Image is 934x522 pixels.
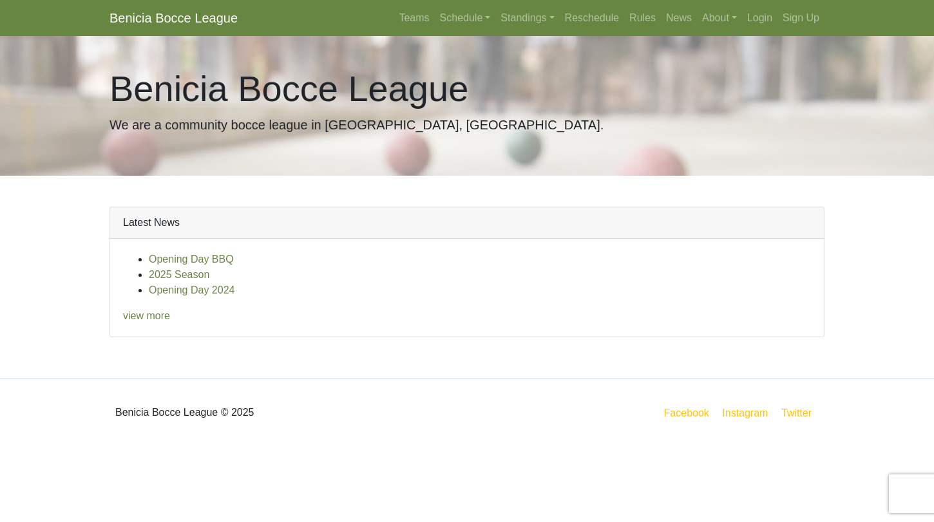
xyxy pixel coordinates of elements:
[123,310,170,321] a: view more
[624,5,661,31] a: Rules
[435,5,496,31] a: Schedule
[560,5,625,31] a: Reschedule
[662,405,712,421] a: Facebook
[110,5,238,31] a: Benicia Bocce League
[110,207,824,239] div: Latest News
[110,67,824,110] h1: Benicia Bocce League
[720,405,770,421] a: Instagram
[394,5,434,31] a: Teams
[100,389,467,436] div: Benicia Bocce League © 2025
[495,5,559,31] a: Standings
[697,5,742,31] a: About
[742,5,777,31] a: Login
[661,5,697,31] a: News
[779,405,822,421] a: Twitter
[149,284,234,295] a: Opening Day 2024
[149,254,234,265] a: Opening Day BBQ
[777,5,824,31] a: Sign Up
[110,115,824,135] p: We are a community bocce league in [GEOGRAPHIC_DATA], [GEOGRAPHIC_DATA].
[149,269,209,280] a: 2025 Season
